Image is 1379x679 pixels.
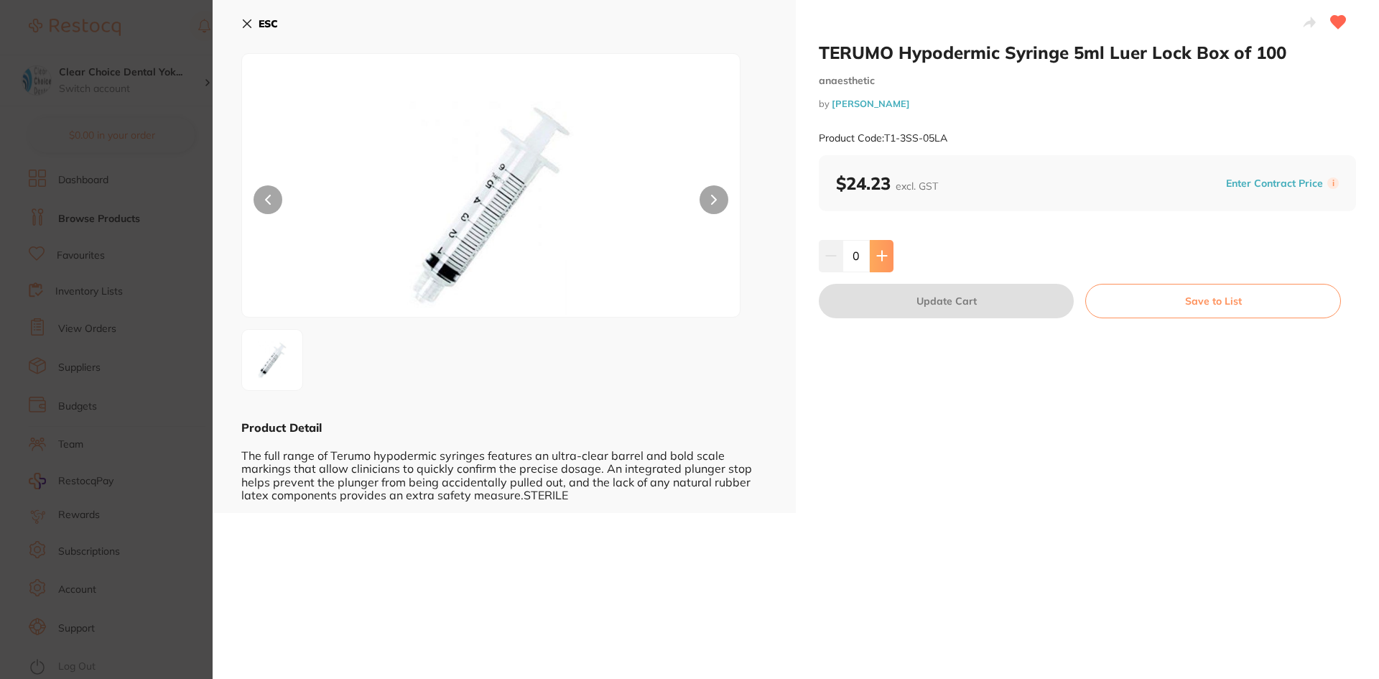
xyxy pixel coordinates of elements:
button: Update Cart [819,284,1074,318]
b: ESC [259,17,278,30]
button: Save to List [1085,284,1341,318]
img: NUxBLmpwZw [246,334,298,386]
a: [PERSON_NAME] [832,98,910,109]
small: Product Code: T1-3SS-05LA [819,132,947,144]
label: i [1327,177,1339,189]
b: Product Detail [241,420,322,435]
b: $24.23 [836,172,938,194]
h2: TERUMO Hypodermic Syringe 5ml Luer Lock Box of 100 [819,42,1356,63]
button: ESC [241,11,278,36]
small: by [819,98,1356,109]
small: anaesthetic [819,75,1356,87]
span: excl. GST [896,180,938,193]
img: NUxBLmpwZw [342,90,641,317]
div: The full range of Terumo hypodermic syringes features an ultra-clear barrel and bold scale markin... [241,435,767,502]
button: Enter Contract Price [1222,177,1327,190]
